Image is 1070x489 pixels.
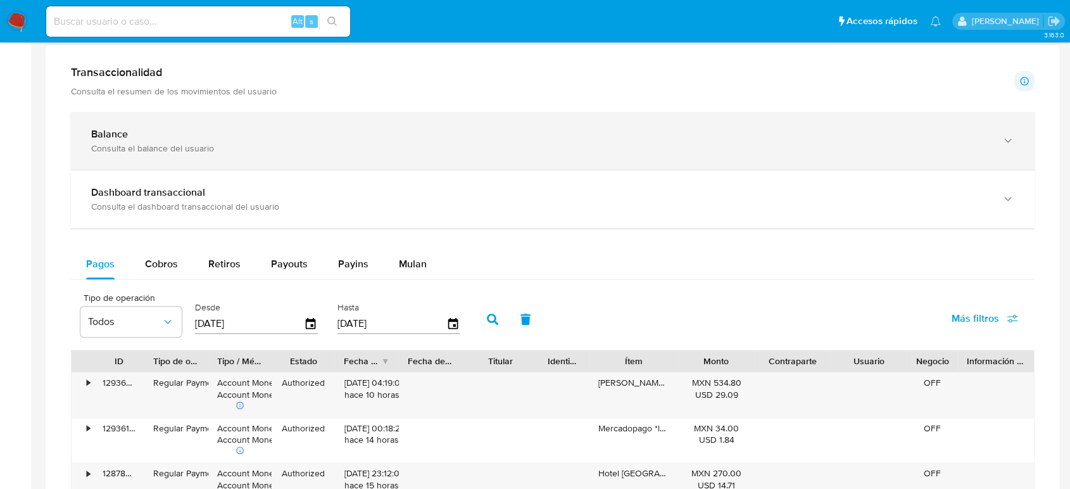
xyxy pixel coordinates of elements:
[930,16,941,27] a: Notificaciones
[319,13,345,30] button: search-icon
[1043,30,1064,40] span: 3.163.0
[847,15,917,28] span: Accesos rápidos
[46,13,350,30] input: Buscar usuario o caso...
[971,15,1043,27] p: diego.gardunorosas@mercadolibre.com.mx
[293,15,303,27] span: Alt
[1047,15,1061,28] a: Salir
[310,15,313,27] span: s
